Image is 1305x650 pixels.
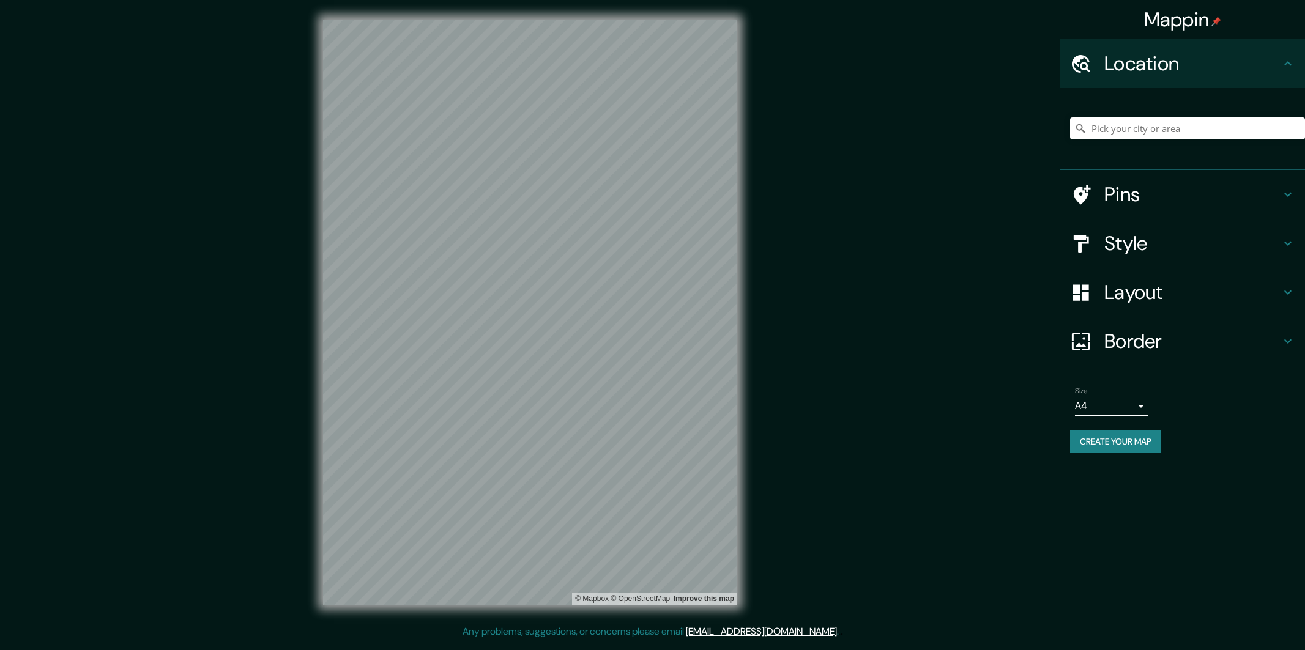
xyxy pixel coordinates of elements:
label: Size [1075,386,1088,396]
div: Layout [1060,268,1305,317]
h4: Mappin [1144,7,1222,32]
div: Border [1060,317,1305,366]
img: pin-icon.png [1211,17,1221,26]
a: OpenStreetMap [611,594,670,603]
h4: Style [1104,231,1281,256]
h4: Layout [1104,280,1281,305]
button: Create your map [1070,430,1161,453]
a: [EMAIL_ADDRESS][DOMAIN_NAME] [686,625,837,638]
a: Mapbox [575,594,609,603]
h4: Border [1104,329,1281,353]
div: . [841,624,843,639]
a: Map feedback [674,594,734,603]
input: Pick your city or area [1070,117,1305,139]
div: . [839,624,841,639]
h4: Pins [1104,182,1281,207]
h4: Location [1104,51,1281,76]
div: Location [1060,39,1305,88]
p: Any problems, suggestions, or concerns please email . [463,624,839,639]
div: Style [1060,219,1305,268]
div: A4 [1075,396,1148,416]
div: Pins [1060,170,1305,219]
canvas: Map [323,20,737,605]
